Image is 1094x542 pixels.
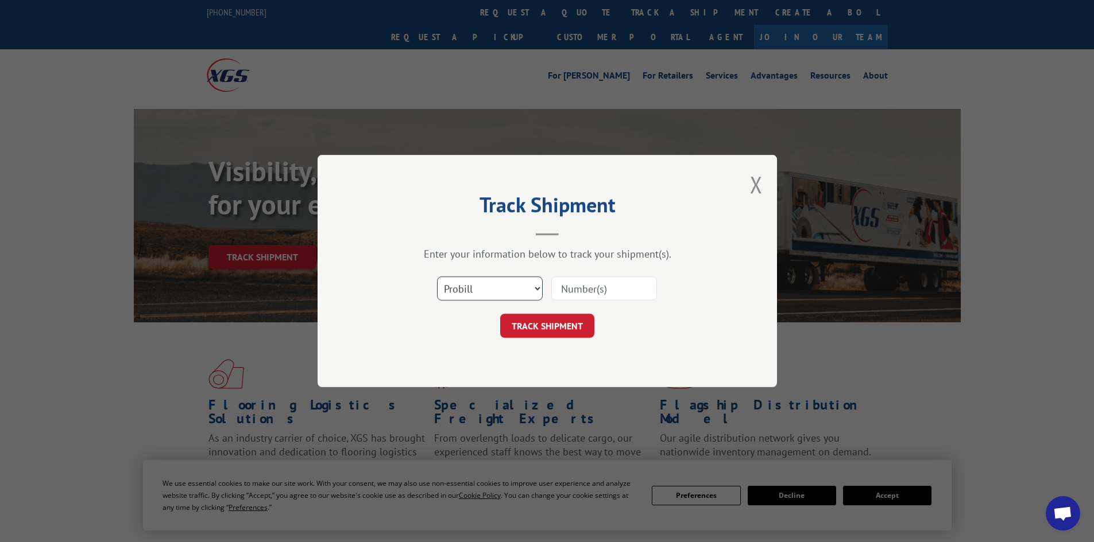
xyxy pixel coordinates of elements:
button: TRACK SHIPMENT [500,314,594,338]
input: Number(s) [551,276,657,301]
button: Close modal [750,169,763,200]
h2: Track Shipment [375,197,720,219]
div: Open chat [1046,496,1080,531]
div: Enter your information below to track your shipment(s). [375,247,720,260]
